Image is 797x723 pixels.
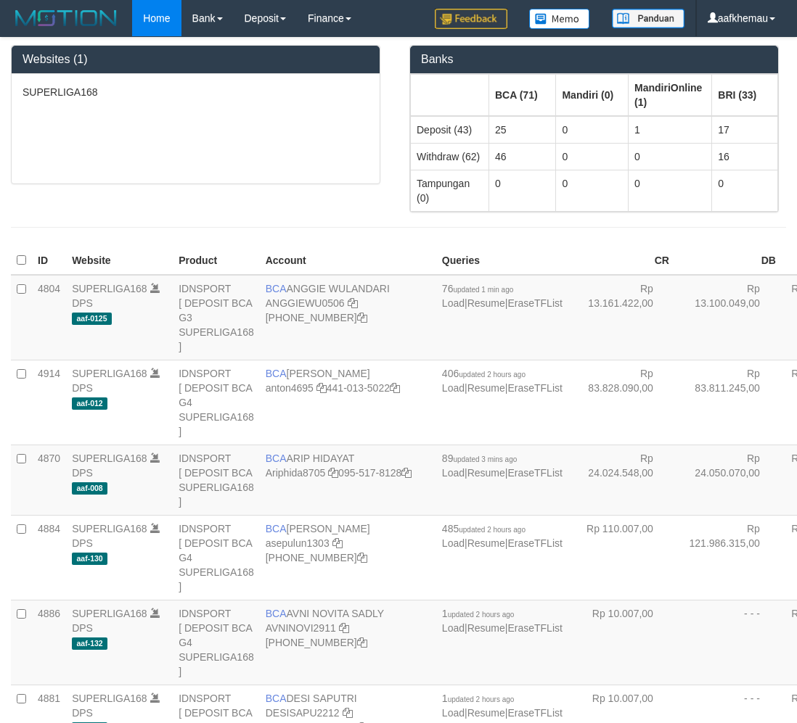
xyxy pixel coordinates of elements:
[260,445,436,515] td: ARIP HIDAYAT 095-517-8128
[72,283,147,294] a: SUPERLIGA168
[442,693,515,704] span: 1
[11,7,121,29] img: MOTION_logo.png
[467,622,505,634] a: Resume
[629,74,712,116] th: Group: activate to sort column ascending
[459,526,526,534] span: updated 2 hours ago
[675,275,782,360] td: Rp 13.100.049,00
[173,275,260,360] td: IDNSPORT [ DEPOSIT BCA G3 SUPERLIGA168 ]
[568,600,675,685] td: Rp 10.007,00
[72,553,107,565] span: aaf-130
[675,445,782,515] td: Rp 24.050.070,00
[459,371,526,379] span: updated 2 hours ago
[442,467,465,479] a: Load
[66,600,173,685] td: DPS
[442,283,513,294] span: 76
[442,453,517,464] span: 89
[260,275,436,360] td: ANGGIE WULANDARI [PHONE_NUMBER]
[260,600,436,685] td: AVNI NOVITA SADLY [PHONE_NUMBER]
[556,74,629,116] th: Group: activate to sort column ascending
[266,537,330,549] a: asepulun1303
[442,523,526,534] span: 485
[453,286,513,294] span: updated 1 min ago
[32,247,66,275] th: ID
[266,523,287,534] span: BCA
[442,693,563,719] span: | |
[489,170,556,211] td: 0
[629,143,712,170] td: 0
[266,467,326,479] a: Ariphida8705
[411,143,489,170] td: Withdraw (62)
[435,9,507,29] img: Feedback.jpg
[442,523,563,549] span: | |
[421,53,767,66] h3: Banks
[357,312,367,323] a: Copy 4062213373 to clipboard
[489,143,556,170] td: 46
[32,515,66,600] td: 4884
[442,368,526,379] span: 406
[712,143,778,170] td: 16
[442,283,563,309] span: | |
[467,467,505,479] a: Resume
[448,611,515,619] span: updated 2 hours ago
[66,275,173,360] td: DPS
[507,707,562,719] a: EraseTFList
[72,608,147,619] a: SUPERLIGA168
[442,537,465,549] a: Load
[442,297,465,309] a: Load
[173,247,260,275] th: Product
[629,116,712,144] td: 1
[712,170,778,211] td: 0
[173,515,260,600] td: IDNSPORT [ DEPOSIT BCA G4 SUPERLIGA168 ]
[448,695,515,703] span: updated 2 hours ago
[453,455,517,463] span: updated 3 mins ago
[442,382,465,394] a: Load
[390,382,400,394] a: Copy 4410135022 to clipboard
[442,707,465,719] a: Load
[260,247,436,275] th: Account
[568,515,675,600] td: Rp 110.007,00
[72,693,147,704] a: SUPERLIGA168
[266,297,345,309] a: ANGGIEWU0506
[357,552,367,563] a: Copy 4062281875 to clipboard
[442,622,465,634] a: Load
[507,467,562,479] a: EraseTFList
[675,360,782,445] td: Rp 83.811.245,00
[348,297,358,309] a: Copy ANGGIEWU0506 to clipboard
[507,297,562,309] a: EraseTFList
[66,445,173,515] td: DPS
[507,382,562,394] a: EraseTFList
[436,247,568,275] th: Queries
[442,608,515,619] span: 1
[266,622,336,634] a: AVNINOVI2911
[23,85,369,99] p: SUPERLIGA168
[72,313,112,325] span: aaf-0125
[712,74,778,116] th: Group: activate to sort column ascending
[66,515,173,600] td: DPS
[32,600,66,685] td: 4886
[72,482,107,495] span: aaf-008
[357,637,367,648] a: Copy 4062280135 to clipboard
[72,368,147,379] a: SUPERLIGA168
[266,453,287,464] span: BCA
[675,600,782,685] td: - - -
[266,707,340,719] a: DESISAPU2212
[675,515,782,600] td: Rp 121.986.315,00
[556,143,629,170] td: 0
[568,445,675,515] td: Rp 24.024.548,00
[411,116,489,144] td: Deposit (43)
[489,74,556,116] th: Group: activate to sort column ascending
[266,693,287,704] span: BCA
[442,368,563,394] span: | |
[467,297,505,309] a: Resume
[72,453,147,464] a: SUPERLIGA168
[328,467,338,479] a: Copy Ariphida8705 to clipboard
[411,74,489,116] th: Group: activate to sort column ascending
[173,445,260,515] td: IDNSPORT [ DEPOSIT BCA SUPERLIGA168 ]
[72,637,107,650] span: aaf-132
[173,600,260,685] td: IDNSPORT [ DEPOSIT BCA G4 SUPERLIGA168 ]
[332,537,343,549] a: Copy asepulun1303 to clipboard
[66,360,173,445] td: DPS
[442,453,563,479] span: | |
[442,608,563,634] span: | |
[612,9,684,28] img: panduan.png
